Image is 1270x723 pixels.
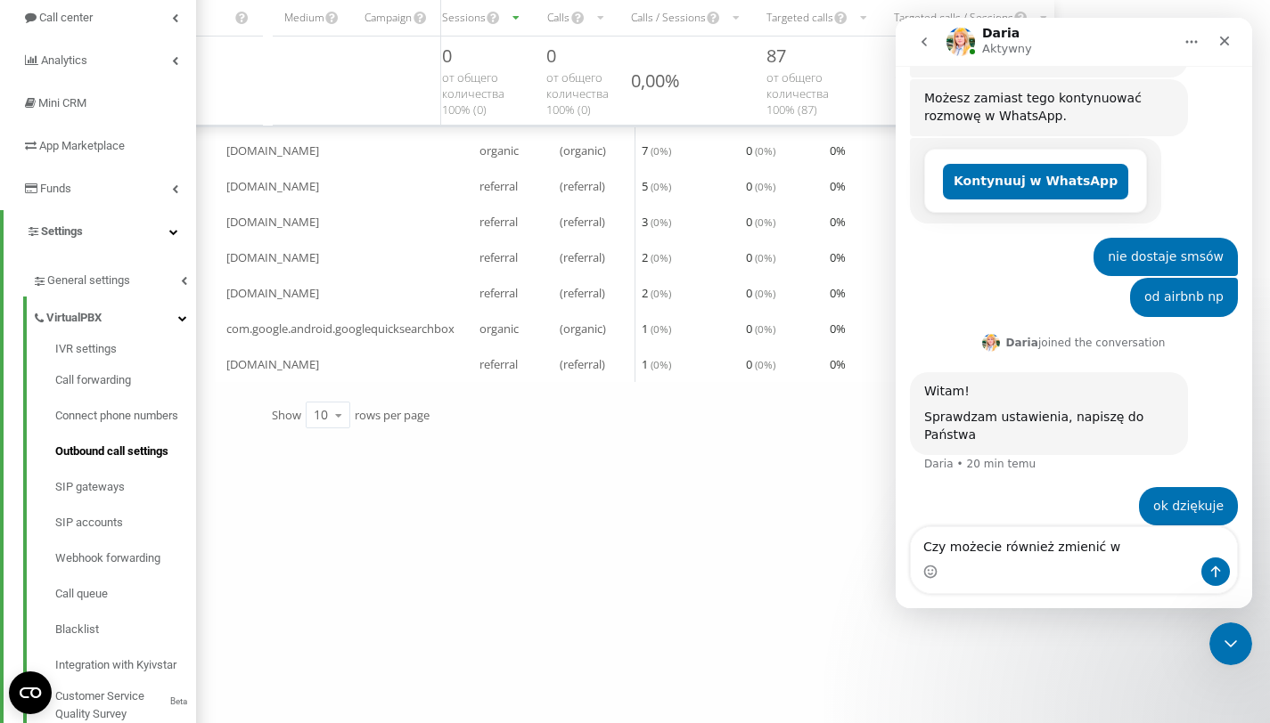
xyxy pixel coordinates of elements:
[746,353,775,375] span: 0
[41,224,83,238] span: Settings
[442,69,504,118] span: от общего количества 100% ( 0 )
[55,505,196,540] a: SIP accounts
[746,175,775,197] span: 0
[546,44,556,68] span: 0
[479,282,518,304] span: referral
[896,18,1252,608] iframe: Intercom live chat
[560,353,605,375] span: (referral)
[642,140,671,161] span: 7
[55,362,196,398] a: Call forwarding
[746,318,775,339] span: 0
[479,247,518,268] span: referral
[55,443,168,460] span: Outbound call settings
[830,140,846,161] span: 0 %
[32,259,196,297] a: General settings
[226,282,319,304] span: [DOMAIN_NAME]
[55,647,196,683] a: Integration with Kyivstar
[479,175,518,197] span: referral
[355,407,430,423] span: rows per page
[560,175,605,197] span: (referral)
[766,44,786,68] span: 87
[651,321,671,336] span: ( 0 %)
[755,215,775,229] span: ( 0 %)
[9,671,52,714] button: Open CMP widget
[755,321,775,336] span: ( 0 %)
[642,175,671,197] span: 5
[755,143,775,158] span: ( 0 %)
[55,683,196,723] a: Customer Service Quality SurveyBeta
[55,576,196,612] a: Call queue
[39,139,125,152] span: App Marketplace
[226,353,319,375] span: [DOMAIN_NAME]
[226,175,319,197] span: [DOMAIN_NAME]
[442,10,486,25] div: Sessions
[560,318,606,339] span: (organic)
[55,340,196,362] a: IVR settings
[479,353,518,375] span: referral
[55,514,123,532] span: SIP accounts
[226,318,455,339] span: com.google.android.googlequicksearchbox
[560,211,605,232] span: (referral)
[479,318,519,339] span: organic
[894,10,1013,25] div: Targeted calls / Sessions
[226,140,319,161] span: [DOMAIN_NAME]
[631,69,680,93] div: 0,00%
[651,215,671,229] span: ( 0 %)
[55,469,196,505] a: SIP gateways
[55,656,176,674] span: Integration with Kyivstar
[746,211,775,232] span: 0
[55,612,196,647] a: Blacklist
[32,297,196,334] a: VirtualPBX
[55,407,178,425] span: Connect phone numbers
[560,140,606,161] span: (organic)
[55,340,117,358] span: IVR settings
[746,140,775,161] span: 0
[364,10,413,25] div: Campaign
[755,357,775,371] span: ( 0 %)
[1209,622,1252,665] iframe: Intercom live chat
[55,434,196,469] a: Outbound call settings
[226,247,319,268] span: [DOMAIN_NAME]
[631,10,706,25] div: Calls / Sessions
[560,282,605,304] span: (referral)
[40,182,71,195] span: Funds
[830,211,846,232] span: 0 %
[55,585,108,603] span: Call queue
[314,406,328,424] div: 10
[272,407,301,423] span: Show
[479,211,518,232] span: referral
[55,478,125,496] span: SIP gateways
[546,69,609,118] span: от общего количества 100% ( 0 )
[41,53,87,67] span: Analytics
[55,549,160,567] span: Webhook forwarding
[746,247,775,268] span: 0
[560,247,605,268] span: (referral)
[651,286,671,300] span: ( 0 %)
[642,247,671,268] span: 2
[55,398,196,434] a: Connect phone numbers
[226,211,319,232] span: [DOMAIN_NAME]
